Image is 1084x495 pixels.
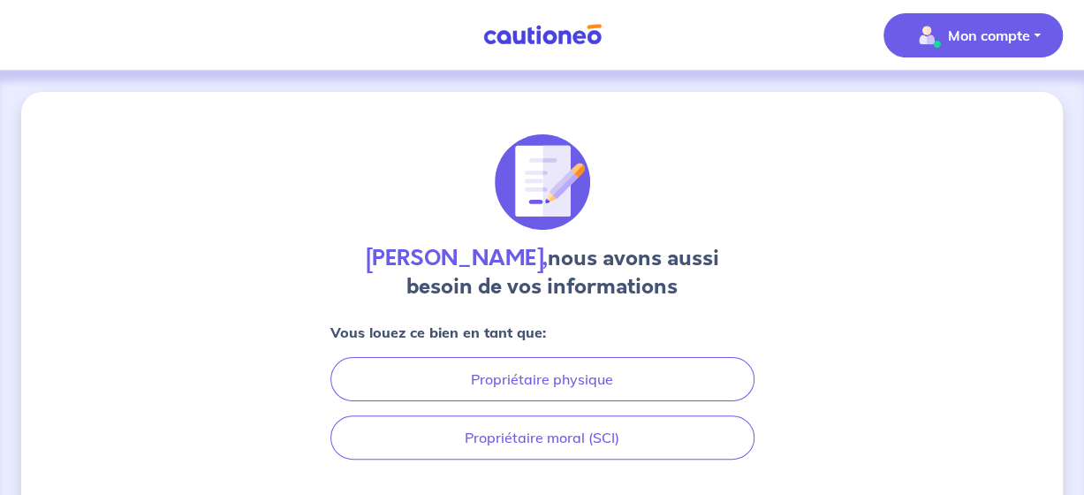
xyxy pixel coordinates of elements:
strong: [PERSON_NAME], [366,243,548,273]
h4: nous avons aussi besoin de vos informations [330,244,754,301]
p: Mon compte [948,25,1030,46]
button: Propriétaire physique [330,357,754,401]
img: Cautioneo [476,24,609,46]
button: illu_account_valid_menu.svgMon compte [883,13,1063,57]
img: illu_account_valid_menu.svg [913,21,941,49]
img: illu_document_signature.svg [495,134,590,230]
strong: Vous louez ce bien en tant que: [330,324,546,341]
button: Propriétaire moral (SCI) [330,415,754,460]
